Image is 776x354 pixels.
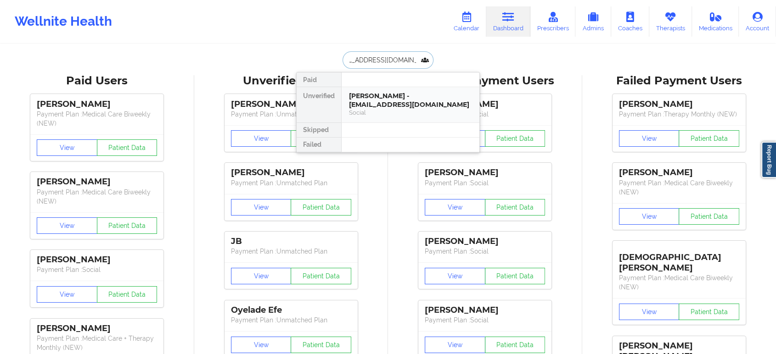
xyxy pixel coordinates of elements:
[425,110,545,119] p: Payment Plan : Social
[37,265,157,274] p: Payment Plan : Social
[201,74,382,88] div: Unverified Users
[530,6,576,37] a: Prescribers
[394,74,576,88] div: Skipped Payment Users
[37,254,157,265] div: [PERSON_NAME]
[231,337,292,353] button: View
[575,6,611,37] a: Admins
[589,74,770,88] div: Failed Payment Users
[37,110,157,128] p: Payment Plan : Medical Care Biweekly (NEW)
[291,130,351,147] button: Patient Data
[291,337,351,353] button: Patient Data
[425,247,545,256] p: Payment Plan : Social
[37,217,97,234] button: View
[425,315,545,325] p: Payment Plan : Social
[486,6,530,37] a: Dashboard
[231,110,351,119] p: Payment Plan : Unmatched Plan
[425,337,485,353] button: View
[297,123,341,138] div: Skipped
[679,208,739,225] button: Patient Data
[692,6,739,37] a: Medications
[739,6,776,37] a: Account
[619,273,739,292] p: Payment Plan : Medical Care Biweekly (NEW)
[97,217,157,234] button: Patient Data
[297,72,341,87] div: Paid
[97,286,157,303] button: Patient Data
[231,247,351,256] p: Payment Plan : Unmatched Plan
[485,130,545,147] button: Patient Data
[349,109,472,116] div: Social
[485,199,545,216] button: Patient Data
[425,199,485,216] button: View
[649,6,692,37] a: Therapists
[231,178,351,188] p: Payment Plan : Unmatched Plan
[619,167,739,178] div: [PERSON_NAME]
[425,99,545,110] div: [PERSON_NAME]
[679,130,739,147] button: Patient Data
[425,178,545,188] p: Payment Plan : Social
[297,87,341,123] div: Unverified
[37,139,97,156] button: View
[37,99,157,110] div: [PERSON_NAME]
[485,337,545,353] button: Patient Data
[6,74,188,88] div: Paid Users
[37,323,157,334] div: [PERSON_NAME]
[425,268,485,284] button: View
[349,92,472,109] div: [PERSON_NAME] - [EMAIL_ADDRESS][DOMAIN_NAME]
[231,268,292,284] button: View
[37,177,157,187] div: [PERSON_NAME]
[619,99,739,110] div: [PERSON_NAME]
[761,142,776,178] a: Report Bug
[619,110,739,119] p: Payment Plan : Therapy Monthly (NEW)
[425,305,545,315] div: [PERSON_NAME]
[291,199,351,216] button: Patient Data
[291,268,351,284] button: Patient Data
[231,199,292,216] button: View
[231,99,351,110] div: [PERSON_NAME]
[97,139,157,156] button: Patient Data
[619,178,739,197] p: Payment Plan : Medical Care Biweekly (NEW)
[619,208,680,225] button: View
[447,6,486,37] a: Calendar
[619,245,739,273] div: [DEMOGRAPHIC_DATA][PERSON_NAME]
[485,268,545,284] button: Patient Data
[37,188,157,206] p: Payment Plan : Medical Care Biweekly (NEW)
[231,167,351,178] div: [PERSON_NAME]
[231,305,351,315] div: Oyelade Efe
[231,130,292,147] button: View
[679,304,739,320] button: Patient Data
[231,315,351,325] p: Payment Plan : Unmatched Plan
[619,304,680,320] button: View
[297,138,341,152] div: Failed
[619,130,680,147] button: View
[37,286,97,303] button: View
[231,236,351,247] div: JB
[425,236,545,247] div: [PERSON_NAME]
[425,167,545,178] div: [PERSON_NAME]
[611,6,649,37] a: Coaches
[37,334,157,352] p: Payment Plan : Medical Care + Therapy Monthly (NEW)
